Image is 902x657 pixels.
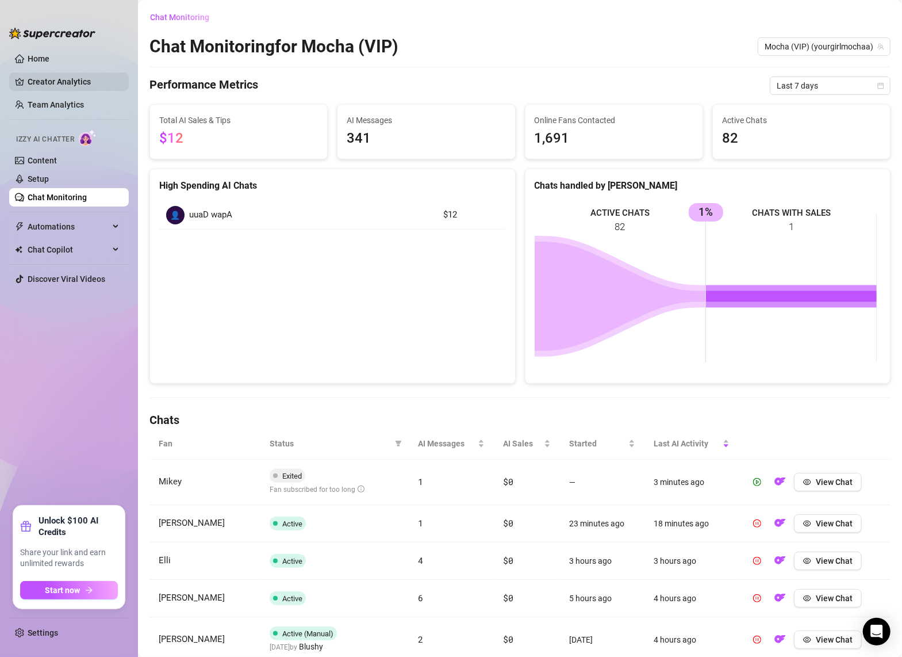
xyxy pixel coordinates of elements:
div: Open Intercom Messenger [863,618,891,645]
span: [PERSON_NAME] [159,593,225,603]
span: eye [803,594,811,602]
img: OF [774,476,786,487]
button: OF [771,473,789,491]
h4: Performance Metrics [149,77,258,95]
span: 1 [418,517,423,529]
button: View Chat [794,589,862,608]
a: OF [771,521,789,530]
span: 2 [418,633,423,645]
a: Content [28,156,57,165]
th: AI Sales [494,428,560,460]
span: Mocha (VIP) (yourgirlmochaa) [765,38,884,55]
span: Active (Manual) [282,629,333,638]
span: Active [282,520,302,528]
span: [DATE] by [270,643,323,651]
a: OF [771,637,789,647]
th: Fan [149,428,260,460]
th: Last AI Activity [644,428,739,460]
span: Active [282,594,302,603]
button: View Chat [794,514,862,533]
td: 5 hours ago [560,580,644,617]
td: 23 minutes ago [560,505,644,543]
span: info-circle [358,486,364,492]
span: Mikey [159,476,182,487]
span: $0 [503,633,513,645]
th: AI Messages [409,428,494,460]
td: 3 minutes ago [644,460,739,505]
a: Creator Analytics [28,72,120,91]
span: Chat Copilot [28,240,109,259]
td: — [560,460,644,505]
span: Blushy [299,640,323,653]
span: thunderbolt [15,222,24,231]
span: filter [395,440,402,447]
img: OF [774,555,786,566]
a: OF [771,559,789,568]
span: 6 [418,592,423,603]
span: Automations [28,217,109,236]
span: eye [803,557,811,565]
img: OF [774,592,786,603]
span: [PERSON_NAME] [159,634,225,644]
img: OF [774,517,786,529]
img: OF [774,633,786,645]
span: $0 [503,592,513,603]
span: AI Messages [418,437,475,450]
span: pause-circle [753,520,761,528]
a: Setup [28,174,49,184]
span: View Chat [816,478,853,487]
span: Chat Monitoring [150,13,209,22]
span: [PERSON_NAME] [159,518,225,528]
span: View Chat [816,594,853,603]
a: OF [771,480,789,489]
span: pause-circle [753,594,761,602]
span: pause-circle [753,636,761,644]
strong: Unlock $100 AI Credits [39,515,118,538]
span: $12 [159,130,183,146]
span: View Chat [816,519,853,528]
div: 👤 [166,206,185,224]
img: Chat Copilot [15,246,22,254]
button: OF [771,552,789,570]
span: gift [20,521,32,532]
a: Settings [28,628,58,637]
h2: Chat Monitoring for Mocha (VIP) [149,36,398,58]
button: View Chat [794,552,862,570]
span: uuaD wapA [189,208,232,222]
span: $0 [503,476,513,487]
span: Fan subscribed for too long [270,486,364,494]
img: AI Chatter [79,129,97,146]
span: Started [569,437,626,450]
span: Exited [282,472,302,480]
button: OF [771,589,789,608]
span: filter [393,435,404,452]
span: View Chat [816,556,853,566]
span: 82 [722,128,881,150]
span: AI Sales [503,437,542,450]
span: Online Fans Contacted [535,114,693,127]
td: 18 minutes ago [644,505,739,543]
div: Chats handled by [PERSON_NAME] [535,178,881,193]
button: OF [771,631,789,649]
span: 341 [347,128,505,150]
span: calendar [877,82,884,89]
img: logo-BBDzfeDw.svg [9,28,95,39]
span: 1,691 [535,128,693,150]
a: Chat Monitoring [28,193,87,202]
th: Started [560,428,644,460]
span: pause-circle [753,557,761,565]
button: View Chat [794,631,862,649]
span: arrow-right [85,586,93,594]
td: 4 hours ago [644,580,739,617]
span: Status [270,437,390,450]
div: High Spending AI Chats [159,178,506,193]
a: Team Analytics [28,100,84,109]
button: Chat Monitoring [149,8,218,26]
span: Share your link and earn unlimited rewards [20,547,118,570]
button: OF [771,514,789,533]
span: Active Chats [722,114,881,127]
span: View Chat [816,635,853,644]
span: Elli [159,555,171,566]
span: 1 [418,476,423,487]
h4: Chats [149,412,891,428]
